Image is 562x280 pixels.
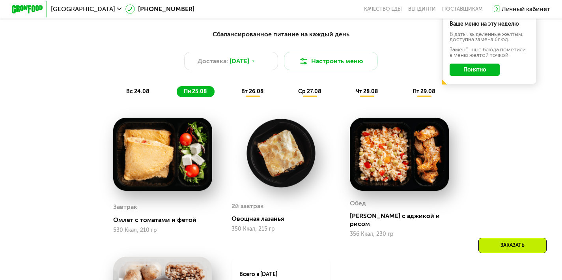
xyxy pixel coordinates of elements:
[113,227,212,233] div: 530 Ккал, 210 гр
[125,4,194,14] a: [PHONE_NUMBER]
[284,52,378,71] button: Настроить меню
[126,88,149,95] span: вс 24.08
[113,216,218,224] div: Омлет с томатами и фетой
[350,197,366,209] div: Обед
[364,6,402,12] a: Качество еды
[298,88,321,95] span: ср 27.08
[350,212,455,228] div: [PERSON_NAME] с аджикой и рисом
[232,226,330,232] div: 350 Ккал, 215 гр
[232,200,264,212] div: 2й завтрак
[502,4,550,14] div: Личный кабинет
[241,88,263,95] span: вт 26.08
[413,88,435,95] span: пт 29.08
[232,215,337,223] div: Овощная лазанья
[442,6,483,12] div: поставщикам
[113,201,137,213] div: Завтрак
[450,32,529,43] div: В даты, выделенные желтым, доступна замена блюд.
[198,56,228,66] span: Доставка:
[356,88,378,95] span: чт 28.08
[450,47,529,58] div: Заменённые блюда пометили в меню жёлтой точкой.
[350,231,449,237] div: 356 Ккал, 230 гр
[408,6,436,12] a: Вендинги
[450,64,500,76] button: Понятно
[478,238,547,253] div: Заказать
[184,88,207,95] span: пн 25.08
[230,56,249,66] span: [DATE]
[450,21,529,27] div: Ваше меню на эту неделю
[50,30,512,39] div: Сбалансированное питание на каждый день
[51,6,115,12] span: [GEOGRAPHIC_DATA]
